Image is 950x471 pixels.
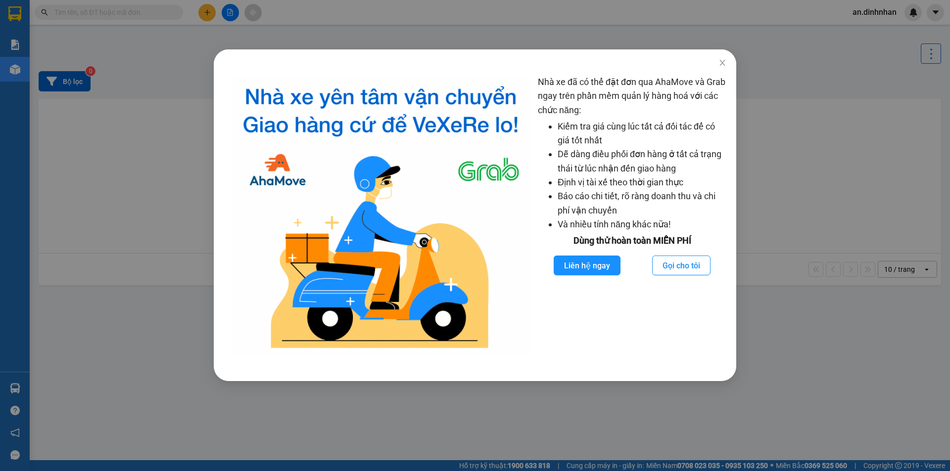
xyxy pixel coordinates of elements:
[558,175,726,189] li: Định vị tài xế theo thời gian thực
[558,147,726,175] li: Dễ dàng điều phối đơn hàng ở tất cả trạng thái từ lúc nhận đến giao hàng
[554,256,620,275] button: Liên hệ ngay
[718,59,726,67] span: close
[564,259,610,272] span: Liên hệ ngay
[538,75,726,356] div: Nhà xe đã có thể đặt đơn qua AhaMove và Grab ngay trên phần mềm quản lý hàng hoá với các chức năng:
[232,75,530,356] img: logo
[558,217,726,231] li: Và nhiều tính năng khác nữa!
[558,120,726,148] li: Kiểm tra giá cùng lúc tất cả đối tác để có giá tốt nhất
[652,256,711,275] button: Gọi cho tôi
[663,259,700,272] span: Gọi cho tôi
[558,189,726,217] li: Báo cáo chi tiết, rõ ràng doanh thu và chi phí vận chuyển
[709,49,736,77] button: Close
[538,234,726,248] div: Dùng thử hoàn toàn MIỄN PHÍ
